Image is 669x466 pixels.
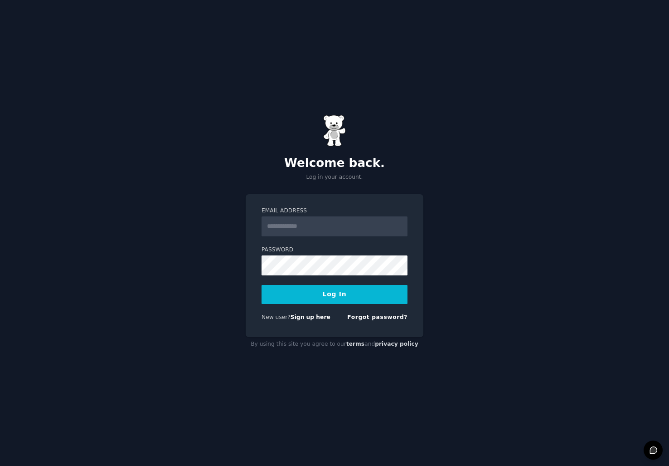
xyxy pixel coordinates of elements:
[262,314,291,320] span: New user?
[262,246,407,254] label: Password
[375,341,418,347] a: privacy policy
[246,156,423,171] h2: Welcome back.
[262,207,407,215] label: Email Address
[246,337,423,352] div: By using this site you agree to our and
[291,314,330,320] a: Sign up here
[347,314,407,320] a: Forgot password?
[323,115,346,147] img: Gummy Bear
[246,173,423,181] p: Log in your account.
[262,285,407,304] button: Log In
[346,341,364,347] a: terms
